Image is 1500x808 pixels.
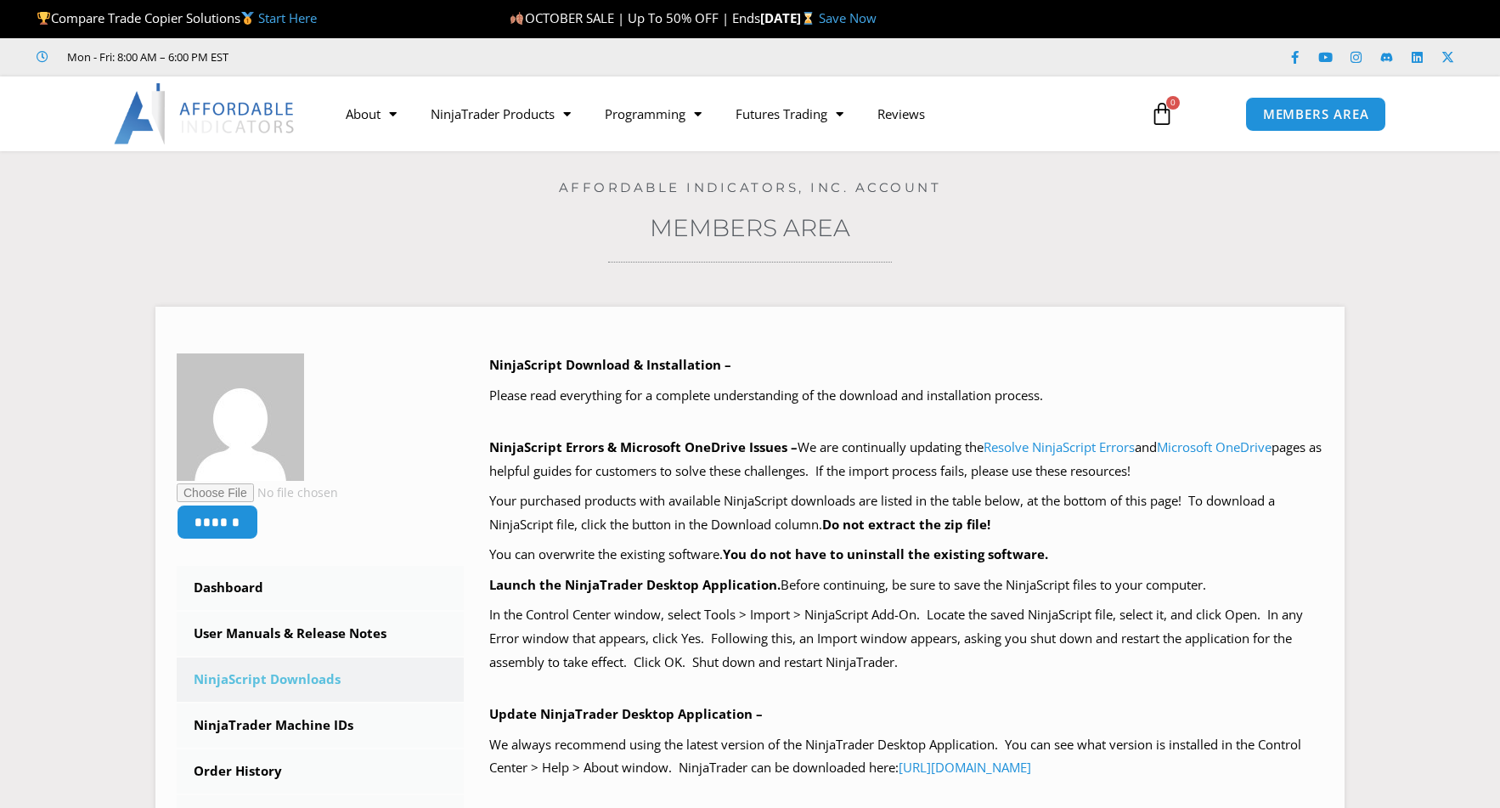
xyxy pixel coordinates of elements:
img: LogoAI | Affordable Indicators – NinjaTrader [114,83,296,144]
a: Dashboard [177,566,464,610]
a: Resolve NinjaScript Errors [984,438,1135,455]
b: NinjaScript Errors & Microsoft OneDrive Issues – [489,438,798,455]
p: In the Control Center window, select Tools > Import > NinjaScript Add-On. Locate the saved NinjaS... [489,603,1324,675]
p: You can overwrite the existing software. [489,543,1324,567]
a: Affordable Indicators, Inc. Account [559,179,942,195]
a: Members Area [650,213,850,242]
img: ⌛ [802,12,815,25]
a: Futures Trading [719,94,860,133]
p: Before continuing, be sure to save the NinjaScript files to your computer. [489,574,1324,597]
img: 11ade8baaf66b7fcee611f068adbaedc44c77e1b2d11191391b4a9de478cae75 [177,353,304,481]
span: 0 [1166,96,1180,110]
iframe: Customer reviews powered by Trustpilot [252,48,507,65]
a: NinjaTrader Machine IDs [177,703,464,748]
a: NinjaTrader Products [414,94,588,133]
p: Please read everything for a complete understanding of the download and installation process. [489,384,1324,408]
a: [URL][DOMAIN_NAME] [899,759,1031,776]
span: MEMBERS AREA [1263,108,1369,121]
span: Mon - Fri: 8:00 AM – 6:00 PM EST [63,47,228,67]
span: Compare Trade Copier Solutions [37,9,317,26]
p: We always recommend using the latest version of the NinjaTrader Desktop Application. You can see ... [489,733,1324,781]
p: Your purchased products with available NinjaScript downloads are listed in the table below, at th... [489,489,1324,537]
a: User Manuals & Release Notes [177,612,464,656]
nav: Menu [329,94,1131,133]
a: Reviews [860,94,942,133]
a: Order History [177,749,464,794]
b: Do not extract the zip file! [822,516,990,533]
a: NinjaScript Downloads [177,658,464,702]
p: We are continually updating the and pages as helpful guides for customers to solve these challeng... [489,436,1324,483]
strong: [DATE] [760,9,819,26]
img: 🏆 [37,12,50,25]
img: 🥇 [241,12,254,25]
a: Microsoft OneDrive [1157,438,1272,455]
span: OCTOBER SALE | Up To 50% OFF | Ends [510,9,759,26]
b: Launch the NinjaTrader Desktop Application. [489,576,781,593]
b: NinjaScript Download & Installation – [489,356,731,373]
a: MEMBERS AREA [1245,97,1387,132]
a: Save Now [819,9,877,26]
b: Update NinjaTrader Desktop Application – [489,705,763,722]
a: 0 [1125,89,1199,138]
b: You do not have to uninstall the existing software. [723,545,1048,562]
a: Start Here [258,9,317,26]
a: Programming [588,94,719,133]
a: About [329,94,414,133]
img: 🍂 [510,12,523,25]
